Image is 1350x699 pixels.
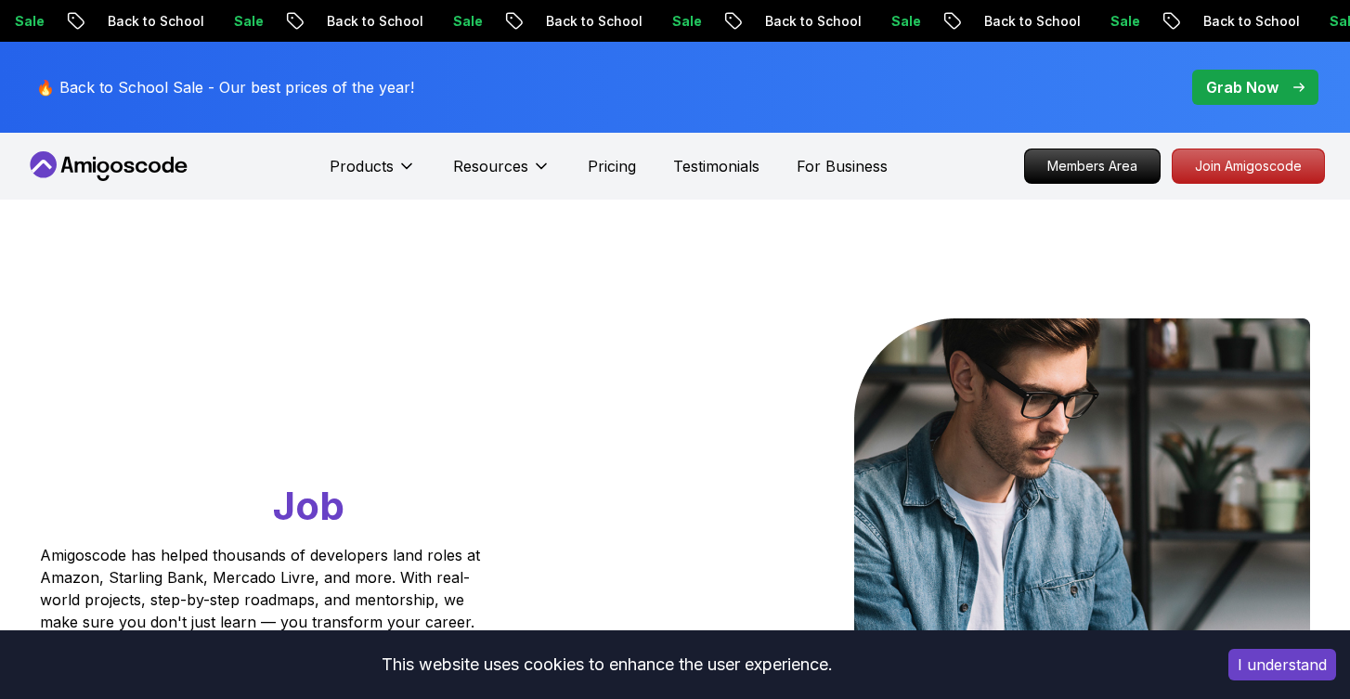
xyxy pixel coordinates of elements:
[330,155,416,192] button: Products
[273,482,344,529] span: Job
[431,12,490,31] p: Sale
[453,155,551,192] button: Resources
[1173,149,1324,183] p: Join Amigoscode
[330,155,394,177] p: Products
[85,12,212,31] p: Back to School
[743,12,869,31] p: Back to School
[1025,149,1160,183] p: Members Area
[40,544,486,633] p: Amigoscode has helped thousands of developers land roles at Amazon, Starling Bank, Mercado Livre,...
[797,155,888,177] a: For Business
[1228,649,1336,680] button: Accept cookies
[453,155,528,177] p: Resources
[673,155,759,177] a: Testimonials
[524,12,650,31] p: Back to School
[869,12,928,31] p: Sale
[212,12,271,31] p: Sale
[650,12,709,31] p: Sale
[40,318,552,533] h1: Go From Learning to Hired: Master Java, Spring Boot & Cloud Skills That Get You the
[962,12,1088,31] p: Back to School
[1024,149,1161,184] a: Members Area
[36,76,414,98] p: 🔥 Back to School Sale - Our best prices of the year!
[1206,76,1279,98] p: Grab Now
[1181,12,1307,31] p: Back to School
[14,644,1201,685] div: This website uses cookies to enhance the user experience.
[1172,149,1325,184] a: Join Amigoscode
[305,12,431,31] p: Back to School
[588,155,636,177] a: Pricing
[1088,12,1148,31] p: Sale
